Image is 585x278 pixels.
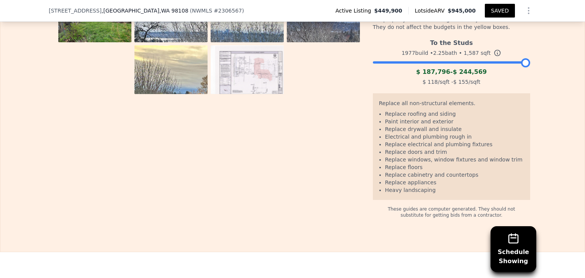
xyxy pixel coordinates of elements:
[385,141,524,148] li: Replace electrical and plumbing fixtures
[211,45,284,98] img: Property Photo 10
[385,171,524,179] li: Replace cabinetry and countertops
[49,7,102,14] span: [STREET_ADDRESS]
[385,163,524,171] li: Replace floors
[214,8,242,14] span: # 2306567
[159,8,188,14] span: , WA 98108
[453,79,468,85] span: $ 155
[485,4,515,18] button: SAVED
[192,8,212,14] span: NWMLS
[464,50,479,56] span: 1,587
[379,99,524,110] div: Replace all non-structural elements.
[336,7,374,14] span: Active Listing
[385,133,524,141] li: Electrical and plumbing rough in
[385,118,524,125] li: Paint interior and exterior
[385,148,524,156] li: Replace doors and trim
[453,68,487,75] span: $ 244,569
[373,35,530,48] div: To the Studs
[448,8,476,14] span: $945,000
[373,67,530,77] div: -
[190,7,244,14] div: ( )
[521,3,536,18] button: Show Options
[385,186,524,194] li: Heavy landscaping
[491,226,536,272] button: ScheduleShowing
[102,7,189,14] span: , [GEOGRAPHIC_DATA]
[385,179,524,186] li: Replace appliances
[422,79,438,85] span: $ 118
[416,68,450,75] span: $ 187,796
[373,200,530,218] div: These guides are computer generated. They should not substitute for getting bids from a contractor.
[415,7,448,14] span: Lotside ARV
[373,77,530,87] div: /sqft - /sqft
[134,45,208,143] img: Property Photo 9
[374,7,403,14] span: $449,900
[385,156,524,163] li: Replace windows, window fixtures and window trim
[385,110,524,118] li: Replace roofing and siding
[385,125,524,133] li: Replace drywall and insulate
[373,48,530,58] div: 1977 build • 2.25 bath • sqft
